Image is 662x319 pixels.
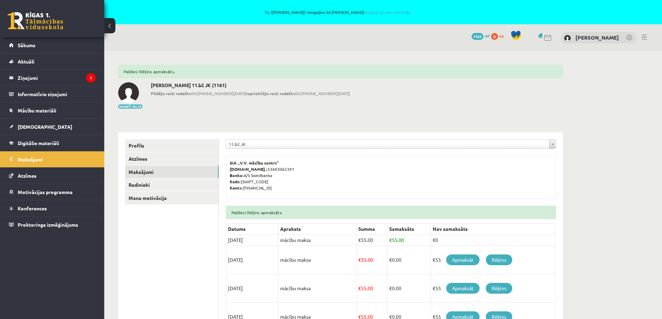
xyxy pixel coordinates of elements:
[575,34,619,41] a: [PERSON_NAME]
[18,189,73,195] span: Motivācijas programma
[486,254,512,265] a: Rēķins
[278,246,357,274] td: mācību maksa
[446,254,480,265] a: Apmaksāt
[9,135,96,151] a: Digitālie materiāli
[230,185,243,191] b: Konts:
[387,274,431,303] td: 0.00
[18,221,78,228] span: Proktoringa izmēģinājums
[472,33,483,40] span: 1161
[9,151,96,167] a: Maksājumi
[18,205,47,211] span: Konferences
[118,104,142,109] button: Mainīt bildi
[431,235,556,246] td: €0
[278,235,357,246] td: mācību maksa
[564,35,571,42] img: Marta Laķe
[125,192,219,204] a: Mana motivācija
[125,139,219,152] a: Profils
[229,140,547,149] span: 11.b2 JK
[18,42,35,48] span: Sākums
[226,235,278,246] td: [DATE]
[86,73,96,83] i: 1
[8,12,63,30] a: Rīgas 1. Tālmācības vidusskola
[486,283,512,294] a: Rēķins
[118,82,139,103] img: Marta Laķe
[18,173,36,179] span: Atzīmes
[118,65,563,78] div: Paldies! Rēķins apmaksāts.
[18,151,96,167] legend: Maksājumi
[226,140,556,149] a: 11.b2 JK
[151,91,191,96] b: Pēdējo reizi redzēts
[18,124,72,130] span: [DEMOGRAPHIC_DATA]
[431,274,556,303] td: €55
[18,86,96,102] legend: Informatīvie ziņojumi
[278,274,357,303] td: mācību maksa
[230,166,268,172] b: [DOMAIN_NAME].:
[278,224,357,235] th: Apraksts
[9,200,96,216] a: Konferences
[472,33,490,39] a: 1161 mP
[387,235,431,246] td: 55.00
[9,102,96,118] a: Mācību materiāli
[9,168,96,184] a: Atzīmes
[18,107,56,114] span: Mācību materiāli
[364,9,411,15] a: Atpakaļ uz savu lietotāju
[9,184,96,200] a: Motivācijas programma
[80,10,596,14] span: Tu ([PERSON_NAME]) ielogojies kā [PERSON_NAME]
[499,33,504,39] span: xp
[387,224,431,235] th: Samaksāts
[357,235,387,246] td: 55.00
[226,246,278,274] td: [DATE]
[18,70,96,86] legend: Ziņojumi
[431,224,556,235] th: Nav samaksāts
[125,166,219,178] a: Maksājumi
[18,58,34,65] span: Aktuāli
[226,274,278,303] td: [DATE]
[491,33,507,39] a: 0 xp
[484,33,490,39] span: mP
[125,152,219,165] a: Atzīmes
[125,178,219,191] a: Radinieki
[246,91,295,96] b: Iepriekšējo reizi redzēts
[491,33,498,40] span: 0
[226,224,278,235] th: Datums
[431,246,556,274] td: €55
[357,274,387,303] td: 55.00
[358,237,361,243] span: €
[446,283,480,294] a: Apmaksāt
[230,160,552,191] p: 53603062391 A/S Swedbanka [SWIFT_CODE] [FINANCIAL_ID]
[358,257,361,263] span: €
[389,285,392,291] span: €
[357,224,387,235] th: Summa
[226,206,556,219] div: Paldies! Rēķins apmaksāts.
[387,246,431,274] td: 0.00
[358,285,361,291] span: €
[230,160,279,166] b: SIA „V.V. mācību centrs”
[9,53,96,69] a: Aktuāli
[9,119,96,135] a: [DEMOGRAPHIC_DATA]
[9,217,96,233] a: Proktoringa izmēģinājums
[230,173,244,178] b: Banka:
[389,257,392,263] span: €
[9,70,96,86] a: Ziņojumi1
[357,246,387,274] td: 55.00
[389,237,392,243] span: €
[18,140,59,146] span: Digitālie materiāli
[230,179,241,184] b: Kods:
[151,82,350,88] h2: [PERSON_NAME] 11.b2 JK (1161)
[9,37,96,53] a: Sākums
[9,86,96,102] a: Informatīvie ziņojumi
[151,90,350,96] span: 00:[PHONE_NUMBER][DATE] 00:[PHONE_NUMBER][DATE]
